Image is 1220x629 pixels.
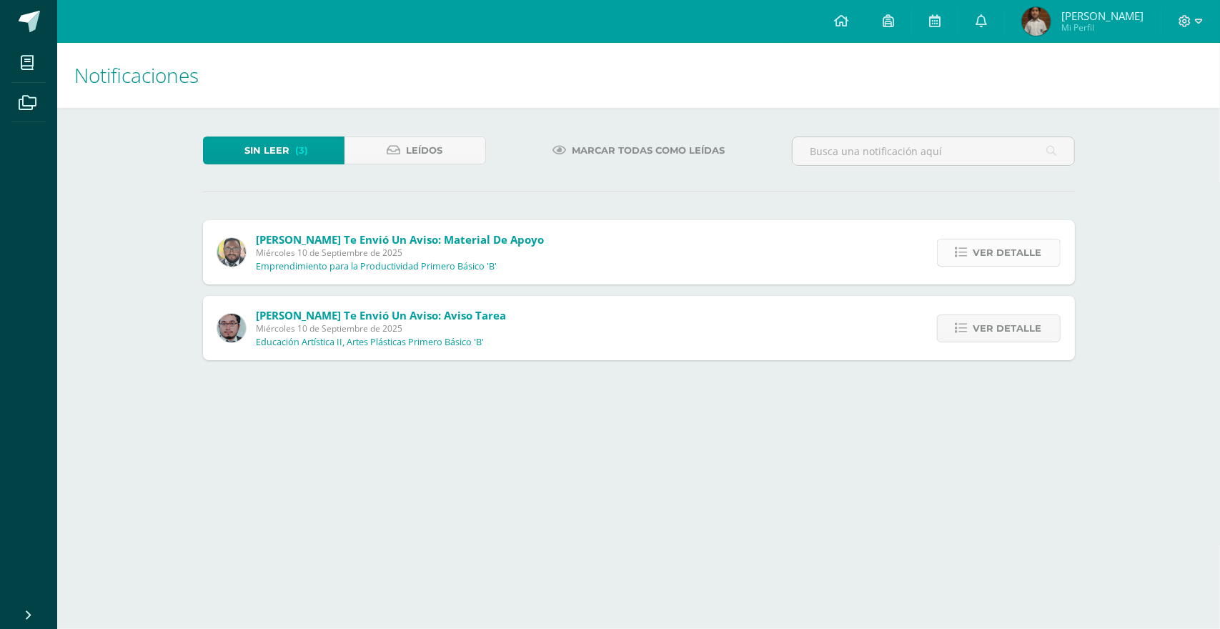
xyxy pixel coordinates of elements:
[245,137,290,164] span: Sin leer
[203,137,344,164] a: Sin leer(3)
[257,337,485,348] p: Educación Artística II, Artes Plásticas Primero Básico 'B'
[973,315,1042,342] span: Ver detalle
[407,137,443,164] span: Leídos
[296,137,309,164] span: (3)
[257,308,507,322] span: [PERSON_NAME] te envió un aviso: Aviso tarea
[217,314,246,342] img: 5fac68162d5e1b6fbd390a6ac50e103d.png
[217,238,246,267] img: 712781701cd376c1a616437b5c60ae46.png
[1061,21,1144,34] span: Mi Perfil
[1061,9,1144,23] span: [PERSON_NAME]
[572,137,725,164] span: Marcar todas como leídas
[793,137,1074,165] input: Busca una notificación aquí
[535,137,743,164] a: Marcar todas como leídas
[344,137,486,164] a: Leídos
[257,261,497,272] p: Emprendimiento para la Productividad Primero Básico 'B'
[1022,7,1051,36] img: bec2627fc18935b183b967152925e865.png
[973,239,1042,266] span: Ver detalle
[257,322,507,335] span: Miércoles 10 de Septiembre de 2025
[257,247,545,259] span: Miércoles 10 de Septiembre de 2025
[74,61,199,89] span: Notificaciones
[257,232,545,247] span: [PERSON_NAME] te envió un aviso: Material de apoyo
